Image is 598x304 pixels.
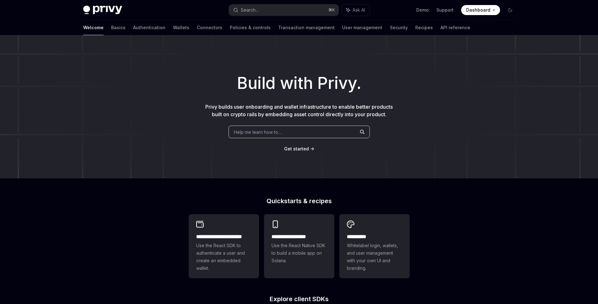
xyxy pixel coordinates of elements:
div: Search... [241,6,258,14]
img: dark logo [83,6,122,14]
span: Get started [284,146,309,151]
span: Privy builds user onboarding and wallet infrastructure to enable better products built on crypto ... [205,104,393,117]
span: ⌘ K [328,8,335,13]
a: Welcome [83,20,104,35]
button: Ask AI [342,4,369,16]
span: Dashboard [466,7,490,13]
span: Ask AI [353,7,365,13]
a: Recipes [415,20,433,35]
a: Wallets [173,20,189,35]
h2: Quickstarts & recipes [189,198,410,204]
a: User management [342,20,382,35]
a: Basics [111,20,126,35]
span: Use the React SDK to authenticate a user and create an embedded wallet. [196,242,251,272]
a: Security [390,20,408,35]
a: Transaction management [278,20,335,35]
button: Toggle dark mode [505,5,515,15]
span: Whitelabel login, wallets, and user management with your own UI and branding. [347,242,402,272]
span: Use the React Native SDK to build a mobile app on Solana. [272,242,327,264]
a: Support [436,7,454,13]
a: Policies & controls [230,20,271,35]
a: Authentication [133,20,165,35]
a: Dashboard [461,5,500,15]
a: **** *****Whitelabel login, wallets, and user management with your own UI and branding. [339,214,410,278]
a: Connectors [197,20,222,35]
a: API reference [440,20,470,35]
h2: Explore client SDKs [189,296,410,302]
span: Help me learn how to… [234,129,282,135]
a: Demo [416,7,429,13]
button: Search...⌘K [229,4,339,16]
h1: Build with Privy. [10,71,588,95]
a: **** **** **** ***Use the React Native SDK to build a mobile app on Solana. [264,214,334,278]
a: Get started [284,146,309,152]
